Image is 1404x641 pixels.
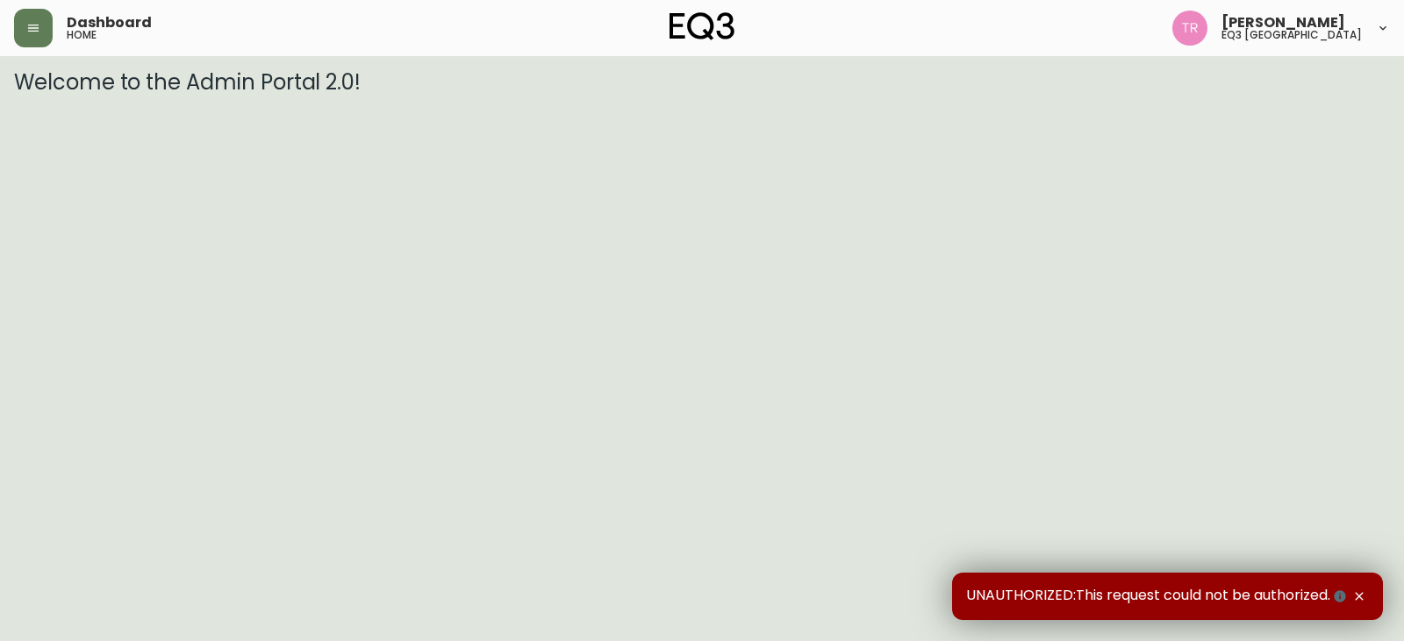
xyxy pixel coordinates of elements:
[670,12,734,40] img: logo
[966,587,1350,606] span: UNAUTHORIZED:This request could not be authorized.
[67,30,97,40] h5: home
[67,16,152,30] span: Dashboard
[14,70,1390,95] h3: Welcome to the Admin Portal 2.0!
[1172,11,1207,46] img: 214b9049a7c64896e5c13e8f38ff7a87
[1221,16,1345,30] span: [PERSON_NAME]
[1221,30,1362,40] h5: eq3 [GEOGRAPHIC_DATA]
